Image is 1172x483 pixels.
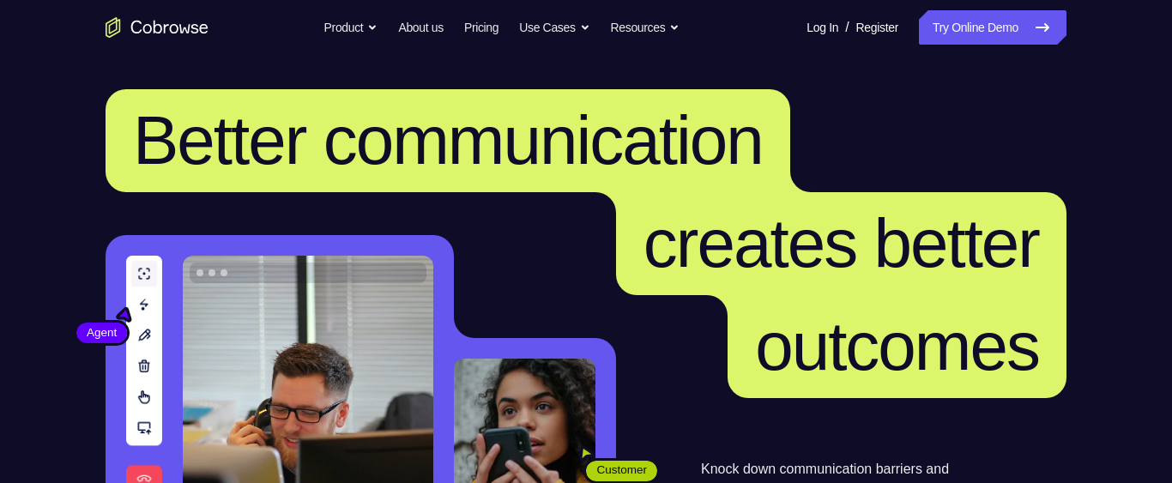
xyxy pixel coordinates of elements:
[643,205,1039,281] span: creates better
[919,10,1066,45] a: Try Online Demo
[133,102,763,178] span: Better communication
[464,10,498,45] a: Pricing
[611,10,680,45] button: Resources
[845,17,849,38] span: /
[324,10,378,45] button: Product
[856,10,898,45] a: Register
[106,17,208,38] a: Go to the home page
[398,10,443,45] a: About us
[755,308,1039,384] span: outcomes
[519,10,589,45] button: Use Cases
[807,10,838,45] a: Log In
